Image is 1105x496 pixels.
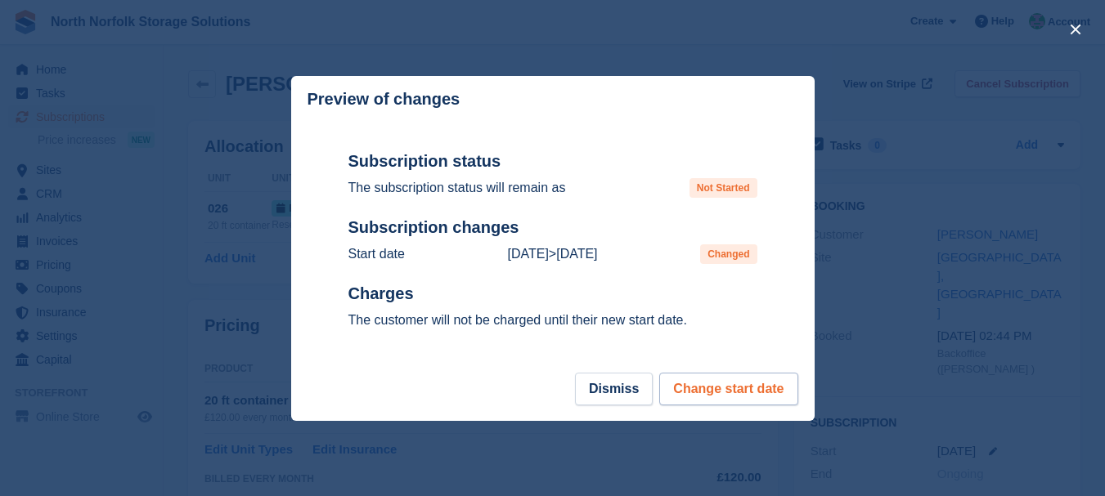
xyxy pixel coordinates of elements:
span: Changed [700,244,757,264]
time: 2025-08-29 00:00:00 UTC [507,247,548,261]
p: The subscription status will remain as [348,178,566,198]
h2: Subscription status [348,151,757,172]
time: 2025-09-11 23:00:00 UTC [556,247,597,261]
h2: Charges [348,284,757,304]
p: The customer will not be charged until their new start date. [348,311,757,330]
button: Dismiss [575,373,653,405]
button: close [1062,16,1089,42]
p: Preview of changes [308,90,460,109]
span: Not Started [690,178,757,198]
h2: Subscription changes [348,217,757,238]
p: > [507,244,597,264]
p: Start date [348,244,405,264]
button: Change start date [659,373,797,405]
